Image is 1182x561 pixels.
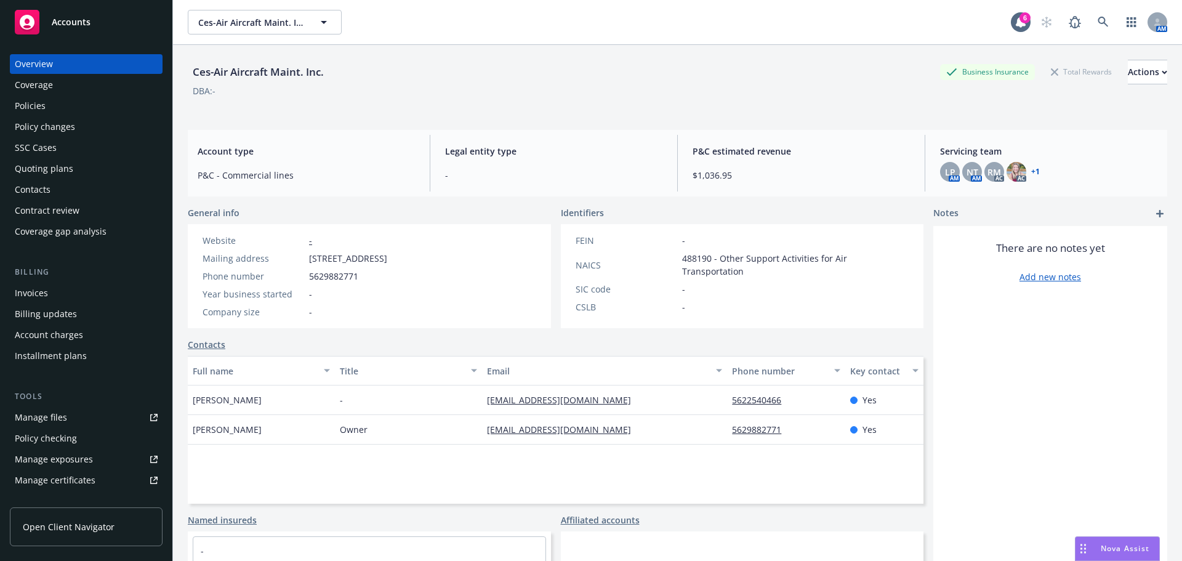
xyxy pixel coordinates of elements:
[693,145,910,158] span: P&C estimated revenue
[933,206,959,221] span: Notes
[1075,537,1091,560] div: Drag to move
[862,423,877,436] span: Yes
[188,514,257,527] a: Named insureds
[340,394,343,406] span: -
[10,491,163,511] a: Manage claims
[340,423,368,436] span: Owner
[309,270,358,283] span: 5629882771
[10,470,163,490] a: Manage certificates
[15,75,53,95] div: Coverage
[693,169,910,182] span: $1,036.95
[10,390,163,403] div: Tools
[188,356,335,385] button: Full name
[576,234,677,247] div: FEIN
[52,17,90,27] span: Accounts
[1045,64,1118,79] div: Total Rewards
[188,206,239,219] span: General info
[15,304,77,324] div: Billing updates
[188,10,342,34] button: Ces-Air Aircraft Maint. Inc.
[576,259,677,272] div: NAICS
[1101,543,1149,554] span: Nova Assist
[15,325,83,345] div: Account charges
[15,138,57,158] div: SSC Cases
[15,201,79,220] div: Contract review
[10,138,163,158] a: SSC Cases
[561,206,604,219] span: Identifiers
[850,365,905,377] div: Key contact
[1034,10,1059,34] a: Start snowing
[15,450,93,469] div: Manage exposures
[10,117,163,137] a: Policy changes
[487,424,641,435] a: [EMAIL_ADDRESS][DOMAIN_NAME]
[10,408,163,427] a: Manage files
[10,222,163,241] a: Coverage gap analysis
[1091,10,1116,34] a: Search
[188,338,225,351] a: Contacts
[1007,162,1026,182] img: photo
[15,408,67,427] div: Manage files
[15,117,75,137] div: Policy changes
[15,54,53,74] div: Overview
[335,356,482,385] button: Title
[193,394,262,406] span: [PERSON_NAME]
[732,424,791,435] a: 5629882771
[1152,206,1167,221] a: add
[732,365,826,377] div: Phone number
[10,304,163,324] a: Billing updates
[309,252,387,265] span: [STREET_ADDRESS]
[203,288,304,301] div: Year business started
[15,283,48,303] div: Invoices
[445,169,662,182] span: -
[487,365,709,377] div: Email
[203,305,304,318] div: Company size
[1031,168,1040,176] a: +1
[193,423,262,436] span: [PERSON_NAME]
[967,166,978,179] span: NT
[682,301,685,313] span: -
[732,394,791,406] a: 5622540466
[10,54,163,74] a: Overview
[10,201,163,220] a: Contract review
[203,270,304,283] div: Phone number
[198,169,415,182] span: P&C - Commercial lines
[1019,270,1081,283] a: Add new notes
[15,491,77,511] div: Manage claims
[203,252,304,265] div: Mailing address
[10,450,163,469] a: Manage exposures
[193,84,215,97] div: DBA: -
[309,305,312,318] span: -
[561,514,640,527] a: Affiliated accounts
[945,166,955,179] span: LP
[10,180,163,200] a: Contacts
[682,283,685,296] span: -
[23,520,115,533] span: Open Client Navigator
[15,346,87,366] div: Installment plans
[576,301,677,313] div: CSLB
[193,365,316,377] div: Full name
[487,394,641,406] a: [EMAIL_ADDRESS][DOMAIN_NAME]
[445,145,662,158] span: Legal entity type
[1075,536,1160,561] button: Nova Assist
[10,283,163,303] a: Invoices
[1119,10,1144,34] a: Switch app
[15,96,46,116] div: Policies
[309,288,312,301] span: -
[576,283,677,296] div: SIC code
[10,325,163,345] a: Account charges
[996,241,1105,256] span: There are no notes yet
[862,394,877,406] span: Yes
[10,429,163,448] a: Policy checking
[15,222,107,241] div: Coverage gap analysis
[987,166,1001,179] span: RM
[15,180,50,200] div: Contacts
[10,266,163,278] div: Billing
[15,470,95,490] div: Manage certificates
[309,235,312,246] a: -
[1128,60,1167,84] button: Actions
[10,75,163,95] a: Coverage
[201,545,204,557] a: -
[198,145,415,158] span: Account type
[682,252,909,278] span: 488190 - Other Support Activities for Air Transportation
